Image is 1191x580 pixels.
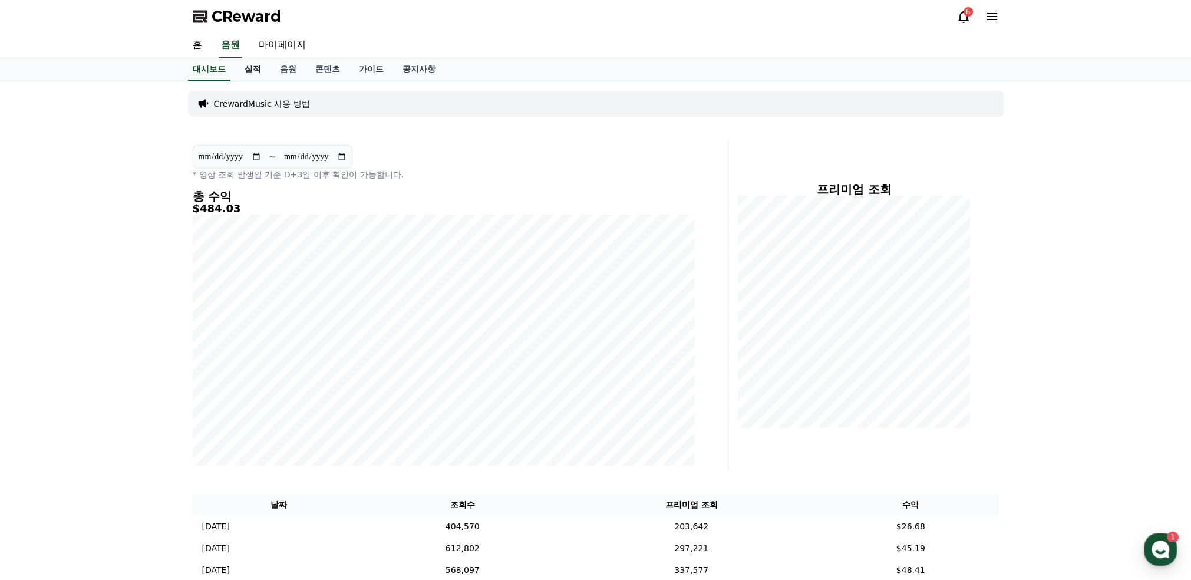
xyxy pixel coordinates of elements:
span: 1 [120,373,124,383]
th: 조회수 [365,494,560,516]
a: 대시보드 [188,58,230,81]
a: CReward [193,7,281,26]
td: 612,802 [365,538,560,559]
a: 공지사항 [393,58,445,81]
a: 1대화 [78,374,152,403]
a: 음원 [219,33,242,58]
a: 실적 [235,58,270,81]
th: 프리미엄 조회 [560,494,823,516]
div: 6 [964,7,973,17]
p: [DATE] [202,564,230,576]
a: 음원 [270,58,306,81]
td: 404,570 [365,516,560,538]
td: $26.68 [823,516,999,538]
p: * 영상 조회 발생일 기준 D+3일 이후 확인이 가능합니다. [193,169,695,180]
td: 297,221 [560,538,823,559]
h4: 총 수익 [193,190,695,203]
p: ~ [269,150,276,164]
a: 설정 [152,374,226,403]
a: 마이페이지 [249,33,315,58]
a: 홈 [4,374,78,403]
a: 홈 [183,33,212,58]
h5: $484.03 [193,203,695,215]
p: [DATE] [202,520,230,533]
td: $45.19 [823,538,999,559]
th: 수익 [823,494,999,516]
span: 홈 [37,391,44,401]
a: 가이드 [349,58,393,81]
a: CrewardMusic 사용 방법 [214,98,310,110]
span: 대화 [108,392,122,401]
a: 6 [956,9,971,24]
a: 콘텐츠 [306,58,349,81]
span: CReward [212,7,281,26]
span: 설정 [182,391,196,401]
p: [DATE] [202,542,230,555]
td: 203,642 [560,516,823,538]
th: 날짜 [193,494,365,516]
h4: 프리미엄 조회 [738,183,971,196]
